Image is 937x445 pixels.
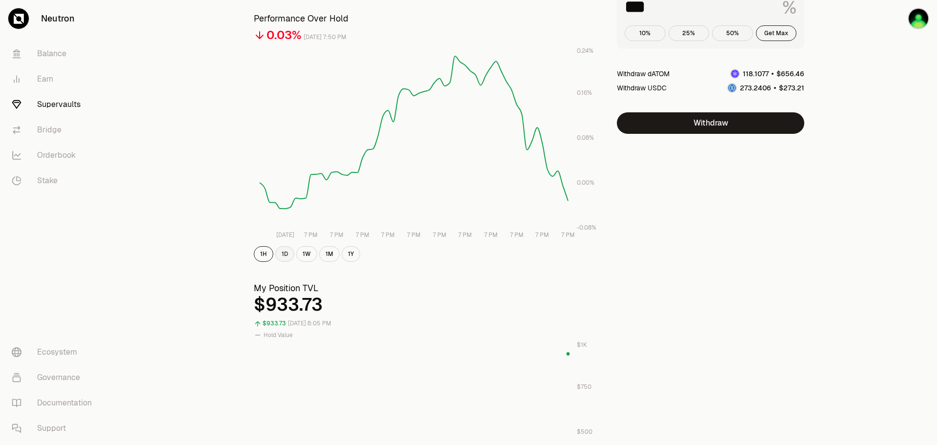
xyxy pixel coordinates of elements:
[617,69,670,79] div: Withdraw dATOM
[617,83,667,93] div: Withdraw USDC
[458,231,472,239] tspan: 7 PM
[617,112,804,134] button: Withdraw
[356,231,369,239] tspan: 7 PM
[254,12,597,25] h3: Performance Over Hold
[577,428,592,436] tspan: $500
[254,281,597,295] h3: My Position TVL
[4,66,105,92] a: Earn
[275,246,294,262] button: 1D
[263,318,286,329] div: $933.73
[4,168,105,193] a: Stake
[4,92,105,117] a: Supervaults
[4,143,105,168] a: Orderbook
[756,25,797,41] button: Get Max
[304,231,318,239] tspan: 7 PM
[407,231,421,239] tspan: 7 PM
[4,339,105,365] a: Ecosystem
[254,246,273,262] button: 1H
[577,134,594,142] tspan: 0.08%
[510,231,524,239] tspan: 7 PM
[577,224,596,232] tspan: -0.08%
[577,383,591,391] tspan: $750
[728,84,736,92] img: USDC Logo
[319,246,340,262] button: 1M
[342,246,360,262] button: 1Y
[577,179,594,187] tspan: 0.00%
[264,331,293,339] span: Hold Value
[577,341,587,349] tspan: $1K
[330,231,344,239] tspan: 7 PM
[4,41,105,66] a: Balance
[484,231,498,239] tspan: 7 PM
[304,32,346,43] div: [DATE] 7:50 PM
[433,231,447,239] tspan: 7 PM
[296,246,317,262] button: 1W
[4,390,105,416] a: Documentation
[625,25,666,41] button: 10%
[577,47,593,55] tspan: 0.24%
[276,231,294,239] tspan: [DATE]
[4,117,105,143] a: Bridge
[669,25,710,41] button: 25%
[577,89,592,97] tspan: 0.16%
[731,70,739,78] img: dATOM Logo
[381,231,395,239] tspan: 7 PM
[908,8,929,29] img: Baerentatze
[254,295,597,315] div: $933.73
[4,416,105,441] a: Support
[288,318,331,329] div: [DATE] 8:05 PM
[266,27,302,43] div: 0.03%
[712,25,753,41] button: 50%
[4,365,105,390] a: Governance
[561,231,575,239] tspan: 7 PM
[535,231,549,239] tspan: 7 PM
